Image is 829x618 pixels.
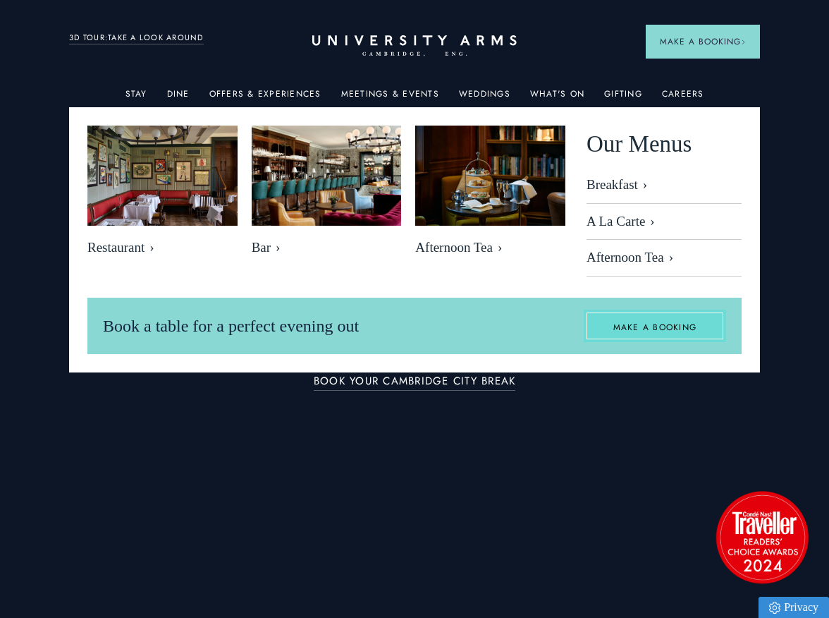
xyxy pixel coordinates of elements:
[415,126,565,226] img: image-eb2e3df6809416bccf7066a54a890525e7486f8d-2500x1667-jpg
[587,177,742,204] a: Breakfast
[209,89,321,107] a: Offers & Experiences
[459,89,510,107] a: Weddings
[252,240,402,256] span: Bar
[87,126,238,226] img: image-bebfa3899fb04038ade422a89983545adfd703f7-2500x1667-jpg
[530,89,584,107] a: What's On
[87,126,238,263] a: image-bebfa3899fb04038ade422a89983545adfd703f7-2500x1667-jpg Restaurant
[587,204,742,241] a: A La Carte
[587,240,742,277] a: Afternoon Tea
[584,310,727,342] a: MAKE A BOOKING
[103,317,359,335] span: Book a table for a perfect evening out
[312,35,517,57] a: Home
[69,32,204,44] a: 3D TOUR:TAKE A LOOK AROUND
[604,89,642,107] a: Gifting
[587,126,692,163] span: Our Menus
[415,126,565,263] a: image-eb2e3df6809416bccf7066a54a890525e7486f8d-2500x1667-jpg Afternoon Tea
[741,40,746,44] img: Arrow icon
[252,126,402,226] img: image-b49cb22997400f3f08bed174b2325b8c369ebe22-8192x5461-jpg
[341,89,439,107] a: Meetings & Events
[662,89,704,107] a: Careers
[252,126,402,263] a: image-b49cb22997400f3f08bed174b2325b8c369ebe22-8192x5461-jpg Bar
[87,240,238,256] span: Restaurant
[415,240,565,256] span: Afternoon Tea
[314,375,516,392] a: BOOK YOUR CAMBRIDGE CITY BREAK
[709,484,815,590] img: image-2524eff8f0c5d55edbf694693304c4387916dea5-1501x1501-png
[125,89,147,107] a: Stay
[167,89,190,107] a: Dine
[759,597,829,618] a: Privacy
[769,602,780,614] img: Privacy
[660,35,746,48] span: Make a Booking
[646,25,760,59] button: Make a BookingArrow icon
